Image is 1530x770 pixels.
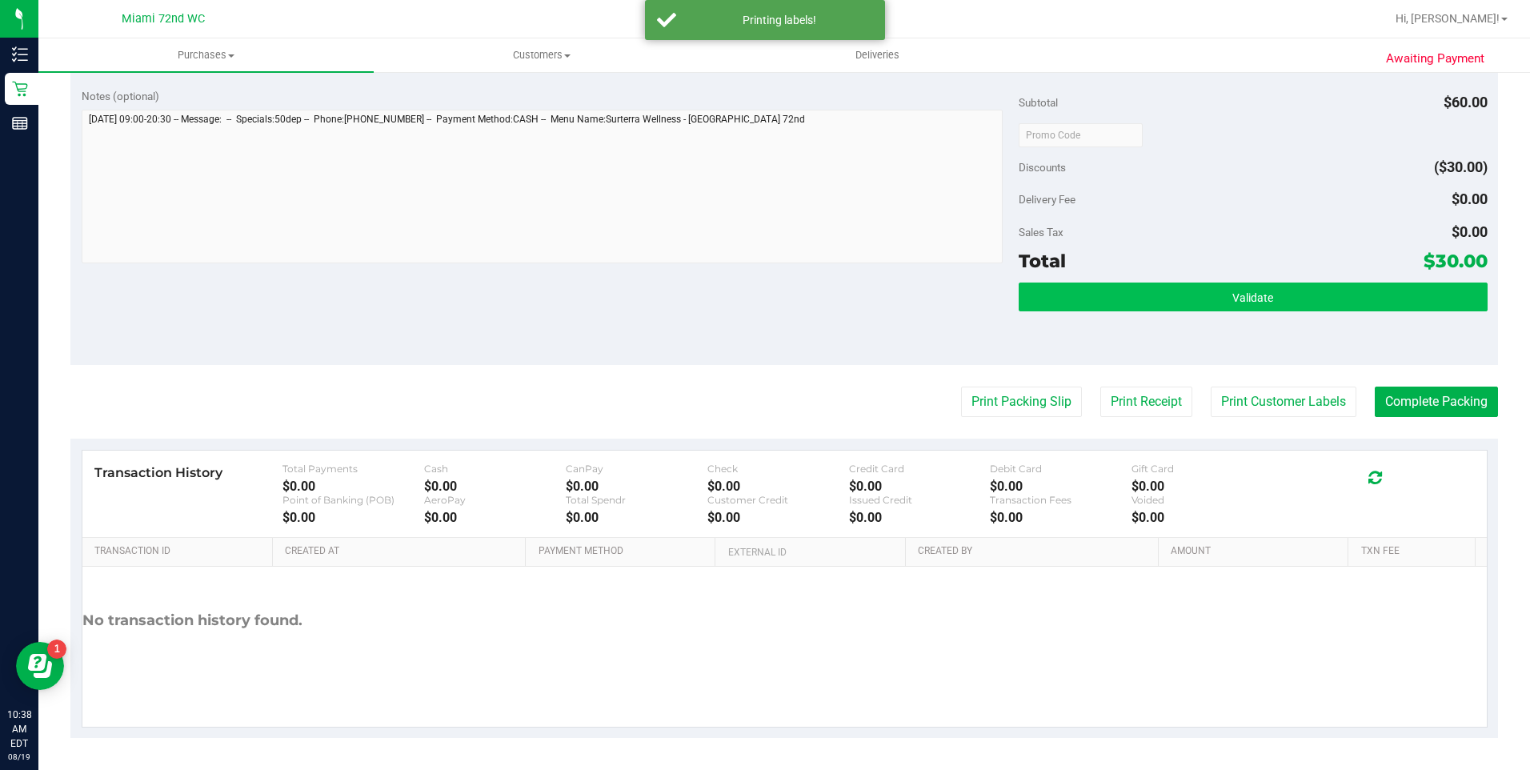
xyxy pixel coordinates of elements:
div: $0.00 [1131,510,1273,525]
button: Validate [1019,283,1488,311]
inline-svg: Retail [12,81,28,97]
p: 08/19 [7,751,31,763]
div: $0.00 [707,479,849,494]
div: CanPay [566,463,707,475]
span: Miami 72nd WC [122,12,205,26]
div: Debit Card [990,463,1131,475]
button: Print Receipt [1100,387,1192,417]
div: Voided [1131,494,1273,506]
div: $0.00 [990,479,1131,494]
th: External ID [715,538,904,567]
div: $0.00 [424,479,566,494]
div: Credit Card [849,463,991,475]
span: Sales Tax [1019,226,1063,239]
div: Total Spendr [566,494,707,506]
span: Total [1019,250,1066,272]
button: Print Customer Labels [1211,387,1356,417]
inline-svg: Reports [12,115,28,131]
a: Payment Method [539,545,710,558]
span: $0.00 [1452,223,1488,240]
span: Validate [1232,291,1273,304]
div: Point of Banking (POB) [282,494,424,506]
div: $0.00 [566,479,707,494]
div: Customer Credit [707,494,849,506]
div: Transaction Fees [990,494,1131,506]
inline-svg: Inventory [12,46,28,62]
span: Awaiting Payment [1386,50,1484,68]
div: Cash [424,463,566,475]
div: $0.00 [566,510,707,525]
div: Issued Credit [849,494,991,506]
span: Hi, [PERSON_NAME]! [1396,12,1500,25]
div: Total Payments [282,463,424,475]
span: Deliveries [834,48,921,62]
input: Promo Code [1019,123,1143,147]
span: Delivery Fee [1019,193,1075,206]
a: Transaction ID [94,545,266,558]
a: Txn Fee [1361,545,1469,558]
iframe: Resource center [16,642,64,690]
div: $0.00 [707,510,849,525]
span: $30.00 [1424,250,1488,272]
button: Print Packing Slip [961,387,1082,417]
p: 10:38 AM EDT [7,708,31,751]
div: Printing labels! [685,12,873,28]
a: Created At [285,545,519,558]
a: Deliveries [710,38,1045,72]
span: ($30.00) [1434,158,1488,175]
a: Customers [374,38,709,72]
button: Complete Packing [1375,387,1498,417]
a: Amount [1171,545,1342,558]
a: Purchases [38,38,374,72]
div: $0.00 [282,510,424,525]
div: $0.00 [1131,479,1273,494]
span: $0.00 [1452,190,1488,207]
div: $0.00 [849,479,991,494]
div: Gift Card [1131,463,1273,475]
a: Created By [918,545,1152,558]
span: $60.00 [1444,94,1488,110]
span: Notes (optional) [82,90,159,102]
div: $0.00 [282,479,424,494]
span: Customers [374,48,708,62]
span: Discounts [1019,153,1066,182]
span: Subtotal [1019,96,1058,109]
span: Purchases [38,48,374,62]
div: $0.00 [424,510,566,525]
div: $0.00 [849,510,991,525]
div: AeroPay [424,494,566,506]
iframe: Resource center unread badge [47,640,66,659]
div: No transaction history found. [82,567,302,675]
div: $0.00 [990,510,1131,525]
div: Check [707,463,849,475]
